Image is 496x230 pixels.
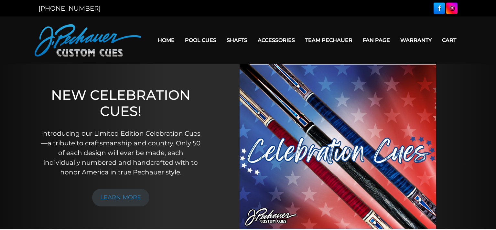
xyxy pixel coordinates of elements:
[221,32,253,48] a: Shafts
[38,5,101,12] a: [PHONE_NUMBER]
[358,32,395,48] a: Fan Page
[92,189,150,206] a: LEARN MORE
[153,32,180,48] a: Home
[300,32,358,48] a: Team Pechauer
[35,24,141,57] img: Pechauer Custom Cues
[40,129,201,177] p: Introducing our Limited Edition Celebration Cues—a tribute to craftsmanship and country. Only 50 ...
[395,32,437,48] a: Warranty
[437,32,461,48] a: Cart
[253,32,300,48] a: Accessories
[40,87,201,120] h1: NEW CELEBRATION CUES!
[180,32,221,48] a: Pool Cues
